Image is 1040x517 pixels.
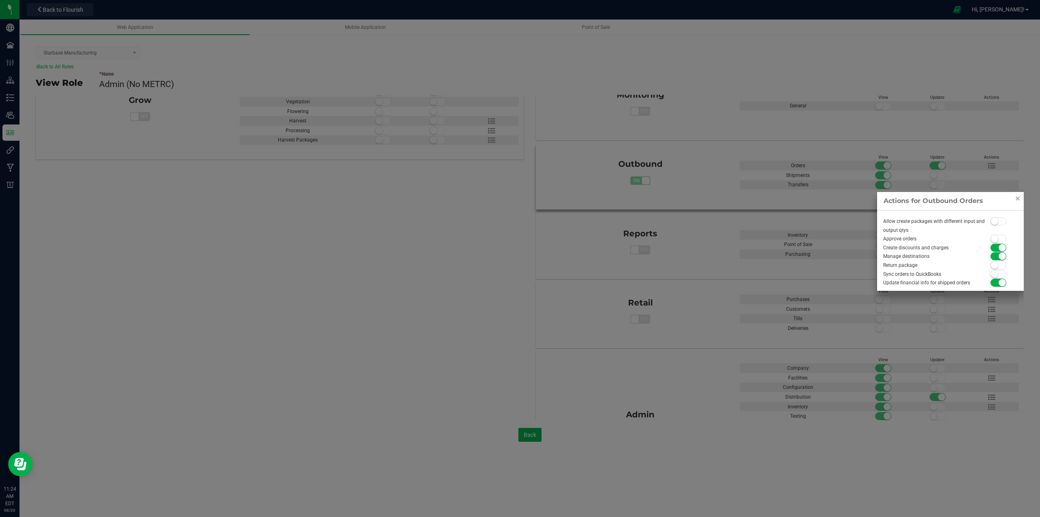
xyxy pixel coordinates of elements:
div: Create discounts and charges [877,244,989,253]
iframe: Resource center [8,452,32,476]
div: Manage destinations [877,252,989,261]
a: Close [1013,194,1023,203]
span: Actions for Outbound Orders [884,194,1017,208]
div: Allow create packages with different input and output qtys [877,217,989,235]
div: Approve orders [877,235,989,244]
div: Update financial info for shipped orders [877,279,989,288]
div: Sync orders to QuickBooks [877,270,989,279]
div: Return package [877,261,989,270]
